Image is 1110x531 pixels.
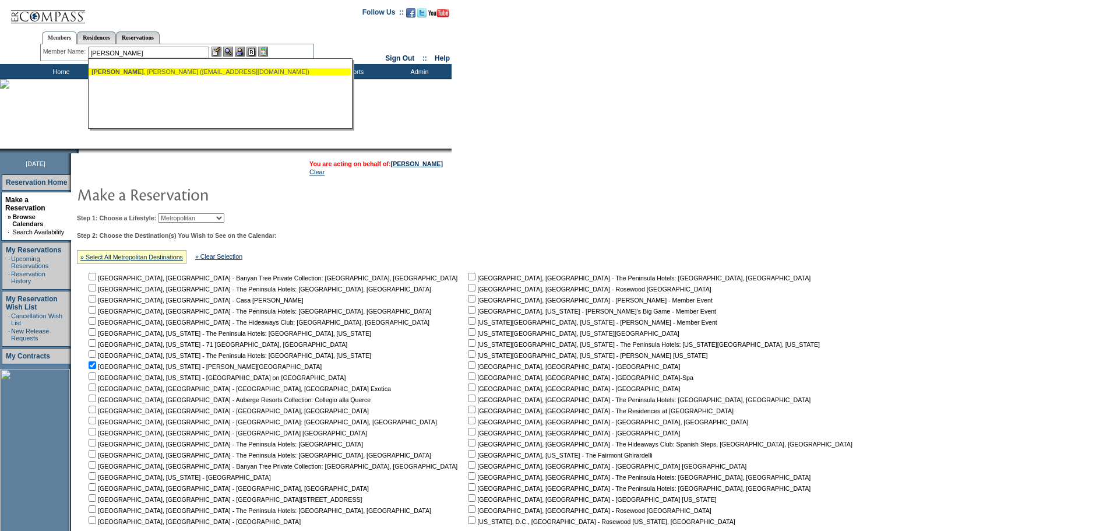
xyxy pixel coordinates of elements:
[77,232,277,239] b: Step 2: Choose the Destination(s) You Wish to See on the Calendar:
[86,363,322,370] nobr: [GEOGRAPHIC_DATA], [US_STATE] - [PERSON_NAME][GEOGRAPHIC_DATA]
[466,452,652,459] nobr: [GEOGRAPHIC_DATA], [US_STATE] - The Fairmont Ghirardelli
[77,31,116,44] a: Residences
[86,474,271,481] nobr: [GEOGRAPHIC_DATA], [US_STATE] - [GEOGRAPHIC_DATA]
[42,31,77,44] a: Members
[86,518,301,525] nobr: [GEOGRAPHIC_DATA], [GEOGRAPHIC_DATA] - [GEOGRAPHIC_DATA]
[79,149,80,153] img: blank.gif
[406,12,415,19] a: Become our fan on Facebook
[466,286,711,293] nobr: [GEOGRAPHIC_DATA], [GEOGRAPHIC_DATA] - Rosewood [GEOGRAPHIC_DATA]
[86,430,367,437] nobr: [GEOGRAPHIC_DATA], [GEOGRAPHIC_DATA] - [GEOGRAPHIC_DATA] [GEOGRAPHIC_DATA]
[8,270,10,284] td: ·
[428,9,449,17] img: Subscribe to our YouTube Channel
[258,47,268,57] img: b_calculator.gif
[466,430,680,437] nobr: [GEOGRAPHIC_DATA], [GEOGRAPHIC_DATA] - [GEOGRAPHIC_DATA]
[466,363,680,370] nobr: [GEOGRAPHIC_DATA], [GEOGRAPHIC_DATA] - [GEOGRAPHIC_DATA]
[8,312,10,326] td: ·
[466,507,711,514] nobr: [GEOGRAPHIC_DATA], [GEOGRAPHIC_DATA] - Rosewood [GEOGRAPHIC_DATA]
[466,485,811,492] nobr: [GEOGRAPHIC_DATA], [GEOGRAPHIC_DATA] - The Peninsula Hotels: [GEOGRAPHIC_DATA], [GEOGRAPHIC_DATA]
[86,385,391,392] nobr: [GEOGRAPHIC_DATA], [GEOGRAPHIC_DATA] - [GEOGRAPHIC_DATA], [GEOGRAPHIC_DATA] Exotica
[212,47,221,57] img: b_edit.gif
[6,295,58,311] a: My Reservation Wish List
[391,160,443,167] a: [PERSON_NAME]
[86,286,431,293] nobr: [GEOGRAPHIC_DATA], [GEOGRAPHIC_DATA] - The Peninsula Hotels: [GEOGRAPHIC_DATA], [GEOGRAPHIC_DATA]
[385,64,452,79] td: Admin
[86,297,304,304] nobr: [GEOGRAPHIC_DATA], [GEOGRAPHIC_DATA] - Casa [PERSON_NAME]
[6,352,50,360] a: My Contracts
[86,374,346,381] nobr: [GEOGRAPHIC_DATA], [US_STATE] - [GEOGRAPHIC_DATA] on [GEOGRAPHIC_DATA]
[11,312,62,326] a: Cancellation Wish List
[86,319,429,326] nobr: [GEOGRAPHIC_DATA], [GEOGRAPHIC_DATA] - The Hideaways Club: [GEOGRAPHIC_DATA], [GEOGRAPHIC_DATA]
[86,496,362,503] nobr: [GEOGRAPHIC_DATA], [GEOGRAPHIC_DATA] - [GEOGRAPHIC_DATA][STREET_ADDRESS]
[466,275,811,282] nobr: [GEOGRAPHIC_DATA], [GEOGRAPHIC_DATA] - The Peninsula Hotels: [GEOGRAPHIC_DATA], [GEOGRAPHIC_DATA]
[86,452,431,459] nobr: [GEOGRAPHIC_DATA], [GEOGRAPHIC_DATA] - The Peninsula Hotels: [GEOGRAPHIC_DATA], [GEOGRAPHIC_DATA]
[8,228,11,235] td: ·
[86,308,431,315] nobr: [GEOGRAPHIC_DATA], [GEOGRAPHIC_DATA] - The Peninsula Hotels: [GEOGRAPHIC_DATA], [GEOGRAPHIC_DATA]
[309,168,325,175] a: Clear
[466,341,820,348] nobr: [US_STATE][GEOGRAPHIC_DATA], [US_STATE] - The Peninsula Hotels: [US_STATE][GEOGRAPHIC_DATA], [US_...
[8,328,10,342] td: ·
[86,507,431,514] nobr: [GEOGRAPHIC_DATA], [GEOGRAPHIC_DATA] - The Peninsula Hotels: [GEOGRAPHIC_DATA], [GEOGRAPHIC_DATA]
[11,255,48,269] a: Upcoming Reservations
[86,463,457,470] nobr: [GEOGRAPHIC_DATA], [GEOGRAPHIC_DATA] - Banyan Tree Private Collection: [GEOGRAPHIC_DATA], [GEOGRA...
[466,496,717,503] nobr: [GEOGRAPHIC_DATA], [GEOGRAPHIC_DATA] - [GEOGRAPHIC_DATA] [US_STATE]
[223,47,233,57] img: View
[86,275,457,282] nobr: [GEOGRAPHIC_DATA], [GEOGRAPHIC_DATA] - Banyan Tree Private Collection: [GEOGRAPHIC_DATA], [GEOGRA...
[86,419,437,425] nobr: [GEOGRAPHIC_DATA], [GEOGRAPHIC_DATA] - [GEOGRAPHIC_DATA]: [GEOGRAPHIC_DATA], [GEOGRAPHIC_DATA]
[86,441,363,448] nobr: [GEOGRAPHIC_DATA], [GEOGRAPHIC_DATA] - The Peninsula Hotels: [GEOGRAPHIC_DATA]
[12,213,43,227] a: Browse Calendars
[435,54,450,62] a: Help
[466,407,734,414] nobr: [GEOGRAPHIC_DATA], [GEOGRAPHIC_DATA] - The Residences at [GEOGRAPHIC_DATA]
[466,374,693,381] nobr: [GEOGRAPHIC_DATA], [GEOGRAPHIC_DATA] - [GEOGRAPHIC_DATA]-Spa
[43,47,88,57] div: Member Name:
[91,68,348,75] div: , [PERSON_NAME] ([EMAIL_ADDRESS][DOMAIN_NAME])
[6,178,67,187] a: Reservation Home
[86,330,371,337] nobr: [GEOGRAPHIC_DATA], [US_STATE] - The Peninsula Hotels: [GEOGRAPHIC_DATA], [US_STATE]
[466,385,680,392] nobr: [GEOGRAPHIC_DATA], [GEOGRAPHIC_DATA] - [GEOGRAPHIC_DATA]
[86,485,369,492] nobr: [GEOGRAPHIC_DATA], [GEOGRAPHIC_DATA] - [GEOGRAPHIC_DATA], [GEOGRAPHIC_DATA]
[466,463,746,470] nobr: [GEOGRAPHIC_DATA], [GEOGRAPHIC_DATA] - [GEOGRAPHIC_DATA] [GEOGRAPHIC_DATA]
[8,213,11,220] b: »
[466,330,679,337] nobr: [US_STATE][GEOGRAPHIC_DATA], [US_STATE][GEOGRAPHIC_DATA]
[428,12,449,19] a: Subscribe to our YouTube Channel
[466,474,811,481] nobr: [GEOGRAPHIC_DATA], [GEOGRAPHIC_DATA] - The Peninsula Hotels: [GEOGRAPHIC_DATA], [GEOGRAPHIC_DATA]
[11,328,49,342] a: New Release Requests
[80,254,183,261] a: » Select All Metropolitan Destinations
[11,270,45,284] a: Reservation History
[362,7,404,21] td: Follow Us ::
[246,47,256,57] img: Reservations
[77,182,310,206] img: pgTtlMakeReservation.gif
[26,64,93,79] td: Home
[466,441,852,448] nobr: [GEOGRAPHIC_DATA], [GEOGRAPHIC_DATA] - The Hideaways Club: Spanish Steps, [GEOGRAPHIC_DATA], [GEO...
[466,319,717,326] nobr: [US_STATE][GEOGRAPHIC_DATA], [US_STATE] - [PERSON_NAME] - Member Event
[75,149,79,153] img: promoShadowLeftCorner.gif
[309,160,443,167] span: You are acting on behalf of:
[116,31,160,44] a: Reservations
[91,68,143,75] span: [PERSON_NAME]
[12,228,64,235] a: Search Availability
[5,196,45,212] a: Make a Reservation
[26,160,45,167] span: [DATE]
[235,47,245,57] img: Impersonate
[8,255,10,269] td: ·
[466,297,713,304] nobr: [GEOGRAPHIC_DATA], [GEOGRAPHIC_DATA] - [PERSON_NAME] - Member Event
[86,407,369,414] nobr: [GEOGRAPHIC_DATA], [GEOGRAPHIC_DATA] - [GEOGRAPHIC_DATA], [GEOGRAPHIC_DATA]
[417,8,427,17] img: Follow us on Twitter
[77,214,156,221] b: Step 1: Choose a Lifestyle:
[422,54,427,62] span: ::
[406,8,415,17] img: Become our fan on Facebook
[466,352,707,359] nobr: [US_STATE][GEOGRAPHIC_DATA], [US_STATE] - [PERSON_NAME] [US_STATE]
[86,396,371,403] nobr: [GEOGRAPHIC_DATA], [GEOGRAPHIC_DATA] - Auberge Resorts Collection: Collegio alla Querce
[195,253,242,260] a: » Clear Selection
[417,12,427,19] a: Follow us on Twitter
[86,352,371,359] nobr: [GEOGRAPHIC_DATA], [US_STATE] - The Peninsula Hotels: [GEOGRAPHIC_DATA], [US_STATE]
[385,54,414,62] a: Sign Out
[6,246,61,254] a: My Reservations
[466,396,811,403] nobr: [GEOGRAPHIC_DATA], [GEOGRAPHIC_DATA] - The Peninsula Hotels: [GEOGRAPHIC_DATA], [GEOGRAPHIC_DATA]
[466,308,716,315] nobr: [GEOGRAPHIC_DATA], [US_STATE] - [PERSON_NAME]'s Big Game - Member Event
[466,518,735,525] nobr: [US_STATE], D.C., [GEOGRAPHIC_DATA] - Rosewood [US_STATE], [GEOGRAPHIC_DATA]
[86,341,347,348] nobr: [GEOGRAPHIC_DATA], [US_STATE] - 71 [GEOGRAPHIC_DATA], [GEOGRAPHIC_DATA]
[466,419,748,425] nobr: [GEOGRAPHIC_DATA], [GEOGRAPHIC_DATA] - [GEOGRAPHIC_DATA], [GEOGRAPHIC_DATA]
